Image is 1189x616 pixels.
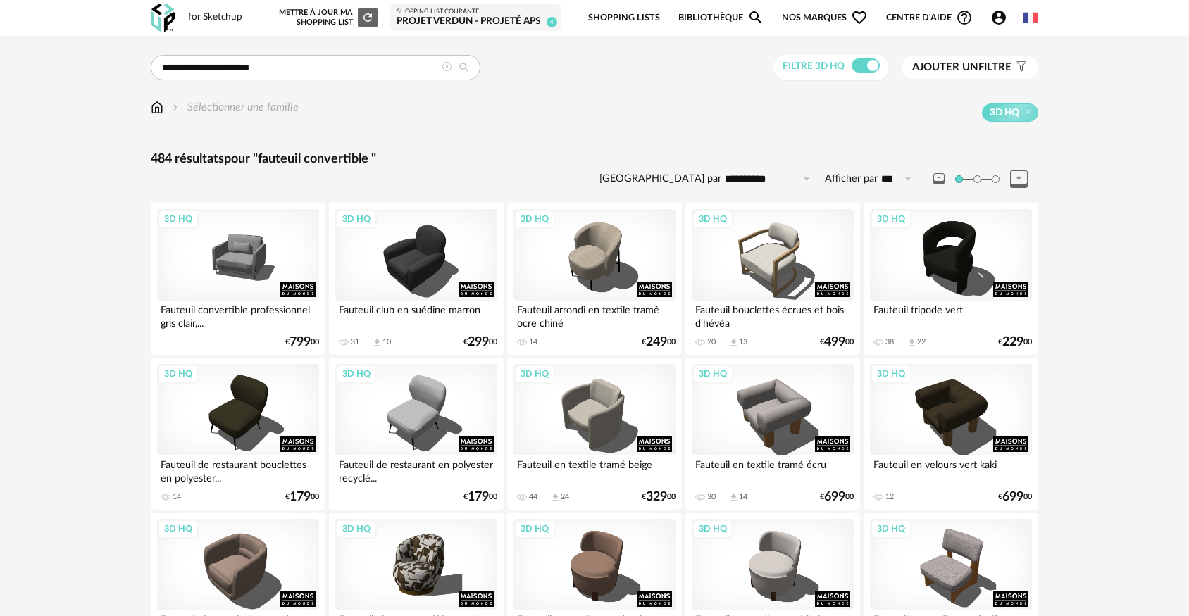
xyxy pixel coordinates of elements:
[871,365,911,383] div: 3D HQ
[912,61,1011,75] span: filtre
[824,337,845,347] span: 499
[513,455,676,484] div: Fauteuil en textile tramé beige
[158,365,199,383] div: 3D HQ
[692,301,854,329] div: Fauteuil bouclettes écrues et bois d'hévéa
[685,358,860,510] a: 3D HQ Fauteuil en textile tramé écru 30 Download icon 14 €69900
[529,492,537,502] div: 44
[642,492,676,502] div: € 00
[907,337,917,348] span: Download icon
[397,8,554,28] a: Shopping List courante Projet Verdun - Projeté APS 4
[998,492,1032,502] div: € 00
[157,455,319,484] div: Fauteuil de restaurant bouclettes en polyester...
[820,337,854,347] div: € 00
[547,17,557,27] span: 4
[692,365,733,383] div: 3D HQ
[151,358,325,510] a: 3D HQ Fauteuil de restaurant bouclettes en polyester... 14 €17900
[173,492,181,502] div: 14
[514,365,555,383] div: 3D HQ
[588,1,660,34] a: Shopping Lists
[864,358,1038,510] a: 3D HQ Fauteuil en velours vert kaki 12 €69900
[998,337,1032,347] div: € 00
[329,358,504,510] a: 3D HQ Fauteuil de restaurant en polyester recyclé... €17900
[224,153,376,165] span: pour "fauteuil convertible "
[739,337,747,347] div: 13
[646,492,667,502] span: 329
[158,210,199,228] div: 3D HQ
[1002,492,1023,502] span: 699
[507,358,682,510] a: 3D HQ Fauteuil en textile tramé beige 44 Download icon 24 €32900
[990,9,1014,26] span: Account Circle icon
[335,301,497,329] div: Fauteuil club en suédine marron
[529,337,537,347] div: 14
[739,492,747,502] div: 14
[782,1,868,34] span: Nos marques
[285,337,319,347] div: € 00
[463,337,497,347] div: € 00
[871,210,911,228] div: 3D HQ
[864,203,1038,355] a: 3D HQ Fauteuil tripode vert 38 Download icon 22 €22900
[514,520,555,538] div: 3D HQ
[397,8,554,16] div: Shopping List courante
[824,492,845,502] span: 699
[170,99,299,115] div: Sélectionner une famille
[382,337,391,347] div: 10
[885,492,894,502] div: 12
[728,492,739,503] span: Download icon
[335,455,497,484] div: Fauteuil de restaurant en polyester recyclé...
[912,62,978,73] span: Ajouter un
[825,172,878,186] label: Afficher par
[336,520,377,538] div: 3D HQ
[917,337,926,347] div: 22
[820,492,854,502] div: € 00
[285,492,319,502] div: € 00
[870,301,1032,329] div: Fauteuil tripode vert
[851,9,868,26] span: Heart Outline icon
[158,520,199,538] div: 3D HQ
[685,203,860,355] a: 3D HQ Fauteuil bouclettes écrues et bois d'hévéa 20 Download icon 13 €49900
[885,337,894,347] div: 38
[1002,337,1023,347] span: 229
[678,1,764,34] a: BibliothèqueMagnify icon
[157,301,319,329] div: Fauteuil convertible professionnel gris clair,...
[372,337,382,348] span: Download icon
[692,455,854,484] div: Fauteuil en textile tramé écru
[290,492,311,502] span: 179
[188,11,242,24] div: for Sketchup
[561,492,569,502] div: 24
[728,337,739,348] span: Download icon
[468,492,489,502] span: 179
[707,492,716,502] div: 30
[151,203,325,355] a: 3D HQ Fauteuil convertible professionnel gris clair,... €79900
[646,337,667,347] span: 249
[151,151,1038,168] div: 484 résultats
[507,203,682,355] a: 3D HQ Fauteuil arrondi en textile tramé ocre chiné 14 €24900
[170,99,181,115] img: svg+xml;base64,PHN2ZyB3aWR0aD0iMTYiIGhlaWdodD0iMTYiIHZpZXdCb3g9IjAgMCAxNiAxNiIgZmlsbD0ibm9uZSIgeG...
[329,203,504,355] a: 3D HQ Fauteuil club en suédine marron 31 Download icon 10 €29900
[336,365,377,383] div: 3D HQ
[351,337,359,347] div: 31
[463,492,497,502] div: € 00
[707,337,716,347] div: 20
[870,455,1032,484] div: Fauteuil en velours vert kaki
[550,492,561,503] span: Download icon
[747,9,764,26] span: Magnify icon
[276,8,378,27] div: Mettre à jour ma Shopping List
[514,210,555,228] div: 3D HQ
[871,520,911,538] div: 3D HQ
[151,99,163,115] img: svg+xml;base64,PHN2ZyB3aWR0aD0iMTYiIGhlaWdodD0iMTciIHZpZXdCb3g9IjAgMCAxNiAxNyIgZmlsbD0ibm9uZSIgeG...
[956,9,973,26] span: Help Circle Outline icon
[783,61,845,71] span: Filtre 3D HQ
[1023,10,1038,25] img: fr
[513,301,676,329] div: Fauteuil arrondi en textile tramé ocre chiné
[468,337,489,347] span: 299
[1011,61,1028,75] span: Filter icon
[692,520,733,538] div: 3D HQ
[902,56,1038,79] button: Ajouter unfiltre Filter icon
[361,13,374,21] span: Refresh icon
[151,4,175,32] img: OXP
[886,9,973,26] span: Centre d'aideHelp Circle Outline icon
[990,9,1007,26] span: Account Circle icon
[397,15,554,28] div: Projet Verdun - Projeté APS
[599,172,721,186] label: [GEOGRAPHIC_DATA] par
[692,210,733,228] div: 3D HQ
